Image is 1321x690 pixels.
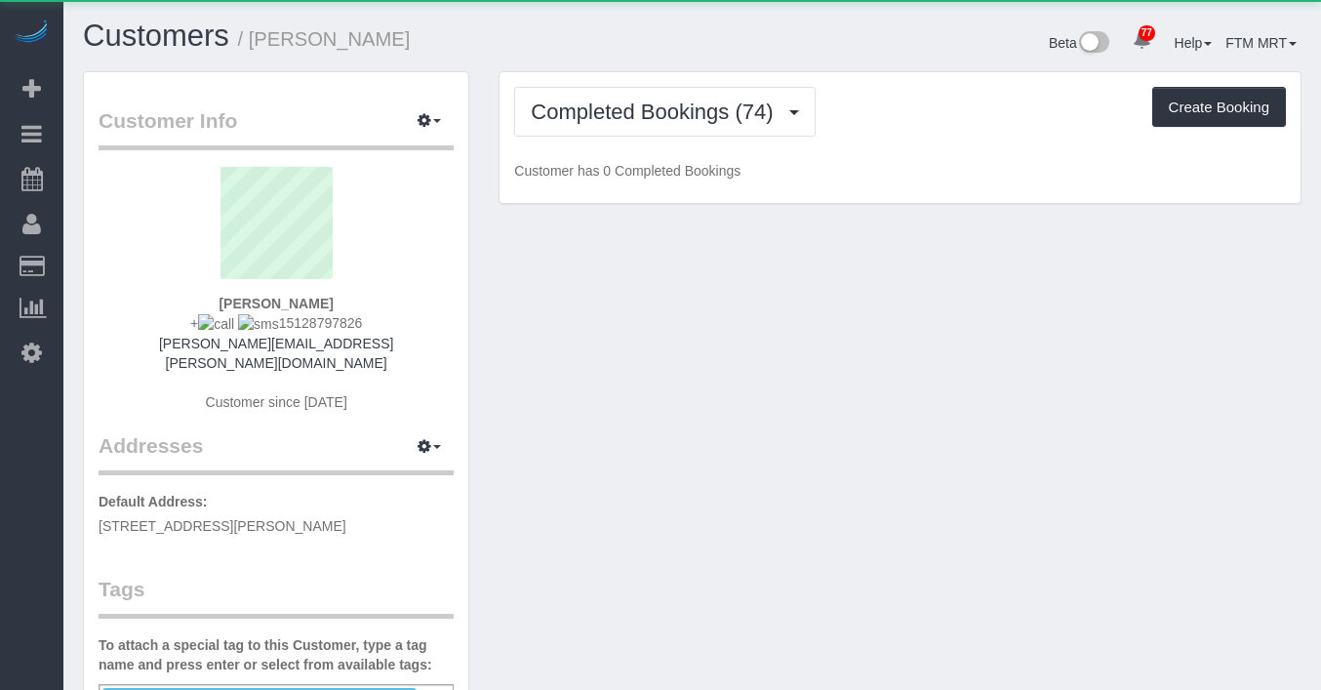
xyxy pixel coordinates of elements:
label: Default Address: [99,492,208,511]
a: Beta [1049,35,1109,51]
legend: Tags [99,575,454,619]
span: Customer since [DATE] [206,394,347,410]
span: Completed Bookings (74) [531,100,782,124]
a: [PERSON_NAME][EMAIL_ADDRESS][PERSON_NAME][DOMAIN_NAME] [159,336,393,371]
a: 77 [1123,20,1161,62]
legend: Customer Info [99,106,454,150]
p: Customer has 0 Completed Bookings [514,161,1286,181]
span: 77 [1139,25,1155,41]
img: Automaid Logo [12,20,51,47]
img: New interface [1077,31,1109,57]
strong: [PERSON_NAME] [219,296,333,311]
label: To attach a special tag to this Customer, type a tag name and press enter or select from availabl... [99,635,454,674]
img: call [198,314,234,334]
span: + 15128797826 [190,315,362,331]
a: FTM MRT [1225,35,1297,51]
img: sms [238,314,279,334]
a: Help [1175,35,1213,51]
button: Completed Bookings (74) [514,87,815,137]
span: [STREET_ADDRESS][PERSON_NAME] [99,518,346,534]
small: / [PERSON_NAME] [238,28,411,50]
button: Create Booking [1152,87,1286,128]
a: Customers [83,19,229,53]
